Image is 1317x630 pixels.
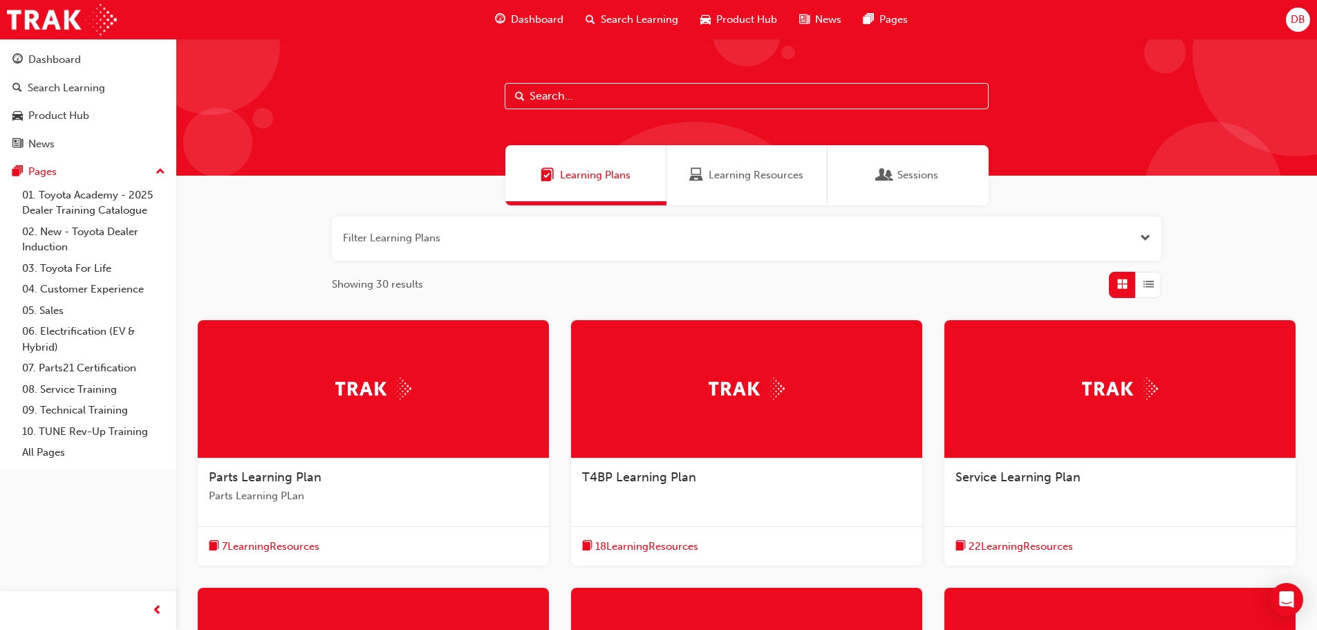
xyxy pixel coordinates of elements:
[12,138,23,151] span: news-icon
[6,103,171,129] a: Product Hub
[1270,583,1303,616] div: Open Intercom Messenger
[852,6,919,34] a: pages-iconPages
[209,488,538,504] span: Parts Learning PLan
[505,145,666,205] a: Learning PlansLearning Plans
[484,6,575,34] a: guage-iconDashboard
[955,470,1081,485] span: Service Learning Plan
[582,538,592,555] span: book-icon
[6,131,171,157] a: News
[12,166,23,178] span: pages-icon
[897,167,938,183] span: Sessions
[595,539,698,555] span: 18 Learning Resources
[878,167,892,183] span: Sessions
[17,442,171,463] a: All Pages
[209,538,319,555] button: book-icon7LearningResources
[28,80,105,96] div: Search Learning
[332,277,423,293] span: Showing 30 results
[955,538,966,555] span: book-icon
[6,44,171,159] button: DashboardSearch LearningProduct HubNews
[716,12,777,28] span: Product Hub
[6,159,171,185] button: Pages
[575,6,689,34] a: search-iconSearch Learning
[828,145,989,205] a: SessionsSessions
[601,12,678,28] span: Search Learning
[28,136,55,152] div: News
[156,163,165,181] span: up-icon
[209,470,321,485] span: Parts Learning Plan
[515,89,525,104] span: Search
[709,167,803,183] span: Learning Resources
[1143,277,1154,293] span: List
[788,6,852,34] a: news-iconNews
[709,378,785,399] img: Trak
[666,145,828,205] a: Learning ResourcesLearning Resources
[495,11,505,28] span: guage-icon
[12,82,22,95] span: search-icon
[335,378,411,399] img: Trak
[17,358,171,379] a: 07. Parts21 Certification
[6,75,171,101] a: Search Learning
[582,470,696,485] span: T4BP Learning Plan
[222,539,319,555] span: 7 Learning Resources
[198,320,549,566] a: TrakParts Learning PlanParts Learning PLanbook-icon7LearningResources
[17,279,171,300] a: 04. Customer Experience
[582,538,698,555] button: book-icon18LearningResources
[586,11,595,28] span: search-icon
[541,167,554,183] span: Learning Plans
[689,167,703,183] span: Learning Resources
[17,185,171,221] a: 01. Toyota Academy - 2025 Dealer Training Catalogue
[1117,277,1128,293] span: Grid
[17,400,171,421] a: 09. Technical Training
[17,321,171,358] a: 06. Electrification (EV & Hybrid)
[560,167,631,183] span: Learning Plans
[12,54,23,66] span: guage-icon
[955,538,1073,555] button: book-icon22LearningResources
[17,379,171,400] a: 08. Service Training
[879,12,908,28] span: Pages
[7,4,117,35] img: Trak
[17,421,171,443] a: 10. TUNE Rev-Up Training
[28,164,57,180] div: Pages
[28,108,89,124] div: Product Hub
[1291,12,1305,28] span: DB
[17,221,171,258] a: 02. New - Toyota Dealer Induction
[17,258,171,279] a: 03. Toyota For Life
[700,11,711,28] span: car-icon
[1140,230,1150,246] button: Open the filter
[28,52,81,68] div: Dashboard
[815,12,841,28] span: News
[505,83,989,109] input: Search...
[152,602,162,620] span: prev-icon
[17,300,171,322] a: 05. Sales
[944,320,1296,566] a: TrakService Learning Planbook-icon22LearningResources
[1082,378,1158,399] img: Trak
[1286,8,1310,32] button: DB
[12,110,23,122] span: car-icon
[969,539,1073,555] span: 22 Learning Resources
[799,11,810,28] span: news-icon
[6,47,171,73] a: Dashboard
[689,6,788,34] a: car-iconProduct Hub
[571,320,922,566] a: TrakT4BP Learning Planbook-icon18LearningResources
[209,538,219,555] span: book-icon
[863,11,874,28] span: pages-icon
[511,12,563,28] span: Dashboard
